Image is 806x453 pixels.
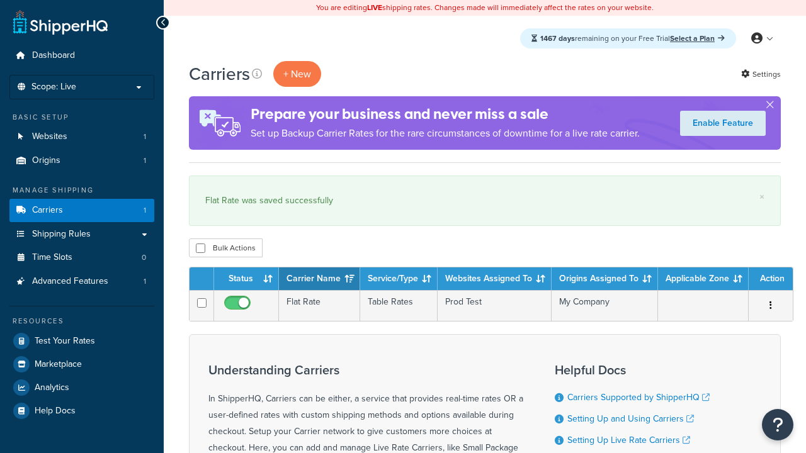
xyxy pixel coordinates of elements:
th: Origins Assigned To: activate to sort column ascending [552,267,658,290]
a: Shipping Rules [9,223,154,246]
p: Set up Backup Carrier Rates for the rare circumstances of downtime for a live rate carrier. [251,125,640,142]
span: 1 [144,276,146,287]
a: Marketplace [9,353,154,376]
a: Test Your Rates [9,330,154,352]
span: Test Your Rates [35,336,95,347]
h4: Prepare your business and never miss a sale [251,104,640,125]
th: Websites Assigned To: activate to sort column ascending [438,267,552,290]
td: Prod Test [438,290,552,321]
li: Time Slots [9,246,154,269]
div: Resources [9,316,154,327]
h3: Helpful Docs [555,363,719,377]
a: Analytics [9,376,154,399]
li: Advanced Features [9,270,154,293]
span: Dashboard [32,50,75,61]
button: Bulk Actions [189,238,263,257]
span: Shipping Rules [32,229,91,240]
a: Carriers 1 [9,199,154,222]
span: Marketplace [35,359,82,370]
span: 1 [144,155,146,166]
span: Carriers [32,205,63,216]
span: Scope: Live [31,82,76,92]
a: ShipperHQ Home [13,9,108,35]
a: Dashboard [9,44,154,67]
div: Manage Shipping [9,185,154,196]
a: Settings [741,65,781,83]
span: 1 [144,131,146,142]
a: Select a Plan [670,33,725,44]
td: Flat Rate [279,290,360,321]
td: My Company [552,290,658,321]
span: Advanced Features [32,276,108,287]
span: Analytics [35,383,69,393]
a: Websites 1 [9,125,154,148]
div: Basic Setup [9,112,154,123]
span: 0 [142,252,146,263]
li: Carriers [9,199,154,222]
th: Action [749,267,793,290]
img: ad-rules-rateshop-fe6ec290ccb7230408bd80ed9643f0289d75e0ffd9eb532fc0e269fcd187b520.png [189,96,251,150]
button: + New [273,61,321,87]
span: Websites [32,131,67,142]
span: Help Docs [35,406,76,417]
div: Flat Rate was saved successfully [205,192,764,210]
span: Time Slots [32,252,72,263]
li: Websites [9,125,154,148]
a: Setting Up Live Rate Carriers [567,433,690,447]
span: 1 [144,205,146,216]
th: Carrier Name: activate to sort column ascending [279,267,360,290]
a: Advanced Features 1 [9,270,154,293]
strong: 1467 days [540,33,575,44]
a: Enable Feature [680,111,766,136]
h1: Carriers [189,62,250,86]
a: Origins 1 [9,149,154,172]
th: Service/Type: activate to sort column ascending [360,267,438,290]
a: Carriers Supported by ShipperHQ [567,391,710,404]
div: remaining on your Free Trial [520,28,736,48]
td: Table Rates [360,290,438,321]
span: Origins [32,155,60,166]
b: LIVE [367,2,382,13]
th: Status: activate to sort column ascending [214,267,279,290]
a: Help Docs [9,400,154,422]
a: Setting Up and Using Carriers [567,412,694,425]
button: Open Resource Center [762,409,793,440]
a: Time Slots 0 [9,246,154,269]
li: Origins [9,149,154,172]
th: Applicable Zone: activate to sort column ascending [658,267,749,290]
h3: Understanding Carriers [208,363,523,377]
a: × [759,192,764,202]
